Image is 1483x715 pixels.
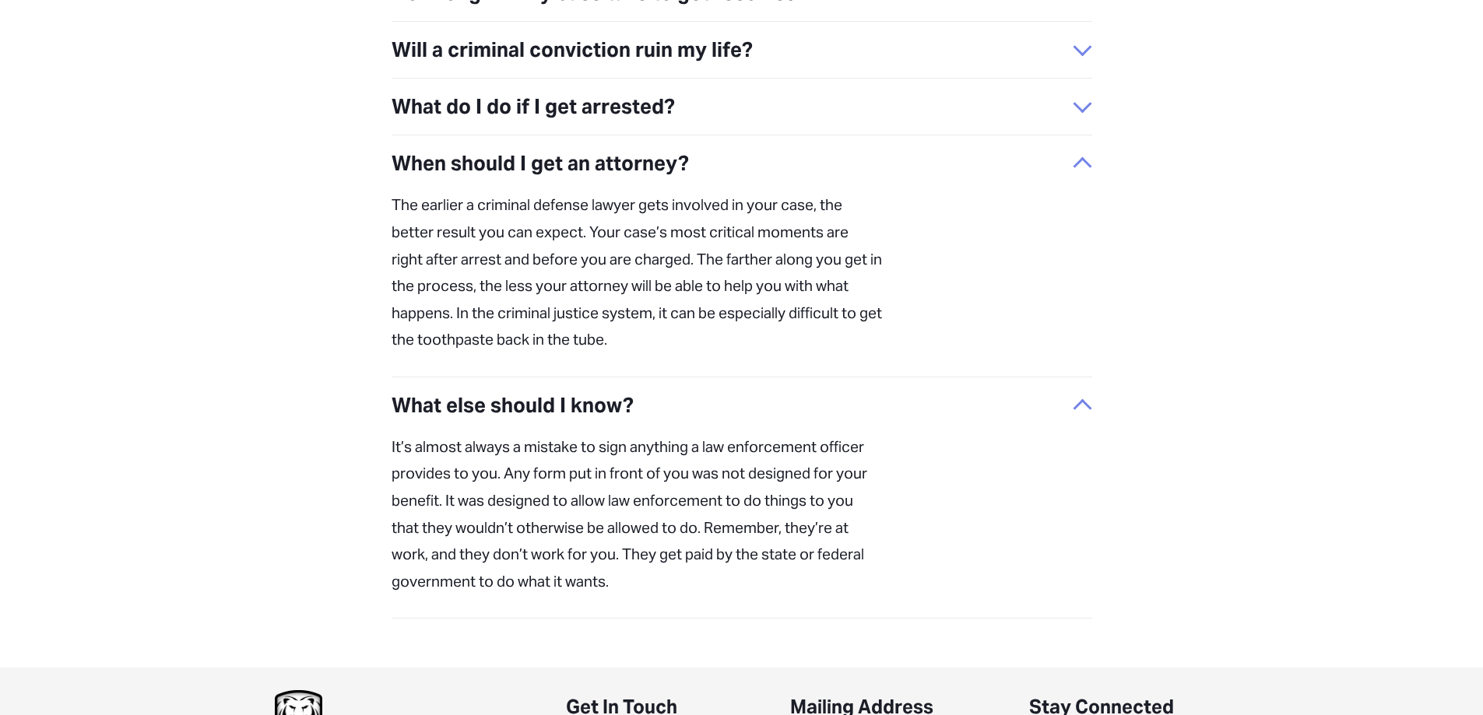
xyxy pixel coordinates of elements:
p: It’s almost always a mistake to sign anything a law enforcement officer provides to you. Any form... [392,433,882,594]
span: What do I do if I get arrested? [392,90,1074,123]
button: What do I do if I get arrested? [392,79,1092,135]
button: Will a criminal conviction ruin my life? [392,22,1092,78]
button: When should I get an attorney? [392,135,1092,191]
p: The earlier a criminal defense lawyer gets involved in your case, the better result you can expec... [392,191,882,352]
span: Will a criminal conviction ruin my life? [392,33,1074,66]
button: What else should I know? [392,377,1092,433]
div: What else should I know? [392,433,1092,618]
span: When should I get an attorney? [392,147,1074,180]
div: When should I get an attorney? [392,191,1092,376]
span: What else should I know? [392,389,1074,422]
